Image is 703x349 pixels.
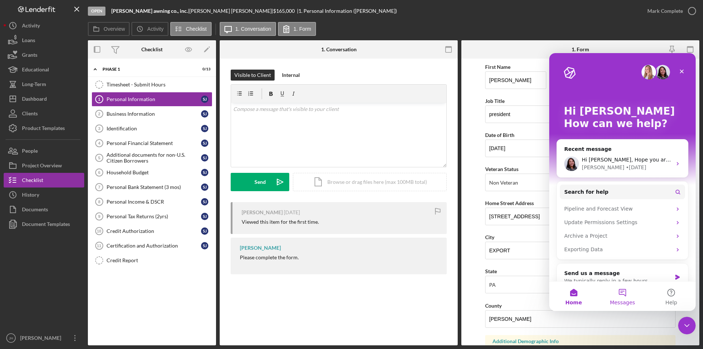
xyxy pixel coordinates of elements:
[7,210,139,238] div: Send us a messageWe typically reply in a few hours
[4,77,84,92] button: Long-Term
[485,64,510,70] label: First Name
[15,224,122,232] div: We typically reply in a few hours
[107,184,201,190] div: Personal Bank Statement (3 mos)
[22,217,70,233] div: Document Templates
[97,244,101,248] tspan: 11
[107,82,212,88] div: Timesheet - Submit Hours
[170,22,212,36] button: Checklist
[201,140,208,147] div: S J
[22,77,46,93] div: Long-Term
[4,92,84,106] a: Dashboard
[116,247,128,252] span: Help
[4,48,84,62] a: Grants
[49,229,97,258] button: Messages
[15,152,123,160] div: Pipeline and Forecast View
[278,22,316,36] button: 1. Form
[201,154,208,161] div: S J
[4,202,84,217] button: Documents
[254,173,266,191] div: Send
[16,247,33,252] span: Home
[201,110,208,118] div: S J
[11,163,136,176] div: Update Permissions Settings
[240,245,281,251] div: [PERSON_NAME]
[4,121,84,135] button: Product Templates
[4,217,84,231] a: Document Templates
[4,106,84,121] button: Clients
[9,336,13,340] text: JH
[141,47,163,52] div: Checklist
[4,18,84,33] button: Activity
[278,70,304,81] button: Internal
[98,200,100,204] tspan: 8
[201,125,208,132] div: S J
[92,253,212,268] a: Credit Report
[92,151,212,165] a: 5Additional documents for non-U.S. Citizen BorrowersSJ
[107,96,201,102] div: Personal Information
[92,194,212,209] a: 8Personal Income & DSCRSJ
[220,22,276,36] button: 1. Conversation
[15,193,123,200] div: Exporting Data
[242,209,283,215] div: [PERSON_NAME]
[485,234,494,240] label: City
[92,180,212,194] a: 7Personal Bank Statement (3 mos)SJ
[33,111,75,118] div: [PERSON_NAME]
[485,302,502,309] label: County
[4,331,84,345] button: JH[PERSON_NAME]
[197,67,211,71] div: 0 / 13
[15,179,123,187] div: Archive a Project
[22,48,37,64] div: Grants
[572,47,589,52] div: 1. Form
[485,132,514,138] label: Date of Birth
[18,331,66,347] div: [PERSON_NAME]
[92,121,212,136] a: 3IdentificationSJ
[22,144,38,160] div: People
[4,33,84,48] button: Loans
[201,242,208,249] div: S J
[22,18,40,35] div: Activity
[485,98,505,104] label: Job Title
[4,62,84,77] button: Educational
[33,104,584,109] span: Hi [PERSON_NAME], Hope you are well! We went ahead and completed your request to add [PERSON_NAME...
[678,317,696,334] iframe: Intercom live chat
[107,243,201,249] div: Certification and Authorization
[485,200,534,206] label: Home Street Address
[11,149,136,163] div: Pipeline and Forecast View
[22,121,65,137] div: Product Templates
[22,158,62,175] div: Project Overview
[186,26,207,32] label: Checklist
[235,26,271,32] label: 1. Conversation
[201,213,208,220] div: S J
[98,141,101,145] tspan: 4
[92,209,212,224] a: 9Personal Tax Returns (2yrs)SJ
[22,33,35,49] div: Loans
[98,126,100,131] tspan: 3
[549,53,696,311] iframe: Intercom live chat
[22,188,39,204] div: History
[107,228,201,234] div: Credit Authorization
[126,12,139,25] div: Close
[98,97,100,101] tspan: 1
[22,62,49,79] div: Educational
[22,106,38,123] div: Clients
[284,209,300,215] time: 2025-09-03 14:06
[492,338,668,344] div: Additional Demographic Info
[240,255,299,260] div: Please complete the form.
[11,190,136,203] div: Exporting Data
[4,173,84,188] button: Checklist
[92,165,212,180] a: 6Household BudgetSJ
[88,22,130,36] button: Overview
[201,198,208,205] div: S J
[282,70,300,81] div: Internal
